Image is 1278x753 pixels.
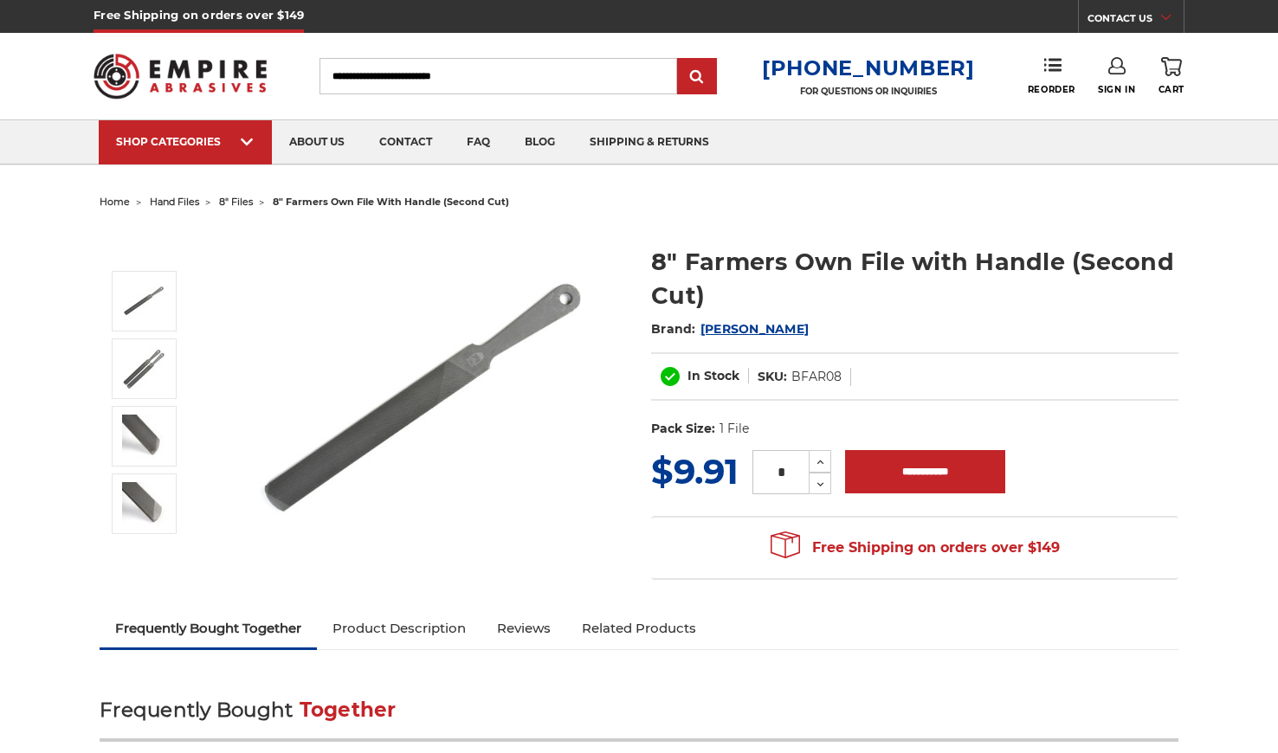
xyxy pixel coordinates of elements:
[94,42,267,110] img: Empire Abrasives
[248,227,595,573] img: 8 Inch Axe File with Handle
[100,196,130,208] a: home
[720,420,749,438] dd: 1 File
[651,420,715,438] dt: Pack Size:
[507,120,572,164] a: blog
[791,368,842,386] dd: BFAR08
[481,609,566,647] a: Reviews
[1159,57,1184,95] a: Cart
[651,321,696,337] span: Brand:
[572,120,726,164] a: shipping & returns
[758,368,787,386] dt: SKU:
[116,135,255,148] div: SHOP CATEGORIES
[122,280,165,323] img: 8 Inch Axe File with Handle
[100,609,317,647] a: Frequently Bought Together
[300,698,397,722] span: Together
[1028,84,1075,95] span: Reorder
[1028,57,1075,94] a: Reorder
[122,415,165,458] img: Axe File Double Cut Side
[100,698,293,722] span: Frequently Bought
[362,120,449,164] a: contact
[122,482,165,525] img: Axe File Single Cut Side
[1159,84,1184,95] span: Cart
[273,196,509,208] span: 8" farmers own file with handle (second cut)
[122,347,165,390] img: Axe File Single Cut Side and Double Cut Side
[272,120,362,164] a: about us
[449,120,507,164] a: faq
[150,196,199,208] a: hand files
[1088,9,1184,33] a: CONTACT US
[762,55,975,80] a: [PHONE_NUMBER]
[771,531,1060,565] span: Free Shipping on orders over $149
[317,609,481,647] a: Product Description
[762,86,975,97] p: FOR QUESTIONS OR INQUIRIES
[651,245,1178,312] h1: 8" Farmers Own File with Handle (Second Cut)
[219,196,253,208] a: 8" files
[700,321,809,337] a: [PERSON_NAME]
[687,368,739,383] span: In Stock
[1098,84,1135,95] span: Sign In
[566,609,712,647] a: Related Products
[680,60,714,94] input: Submit
[651,450,739,492] span: $9.91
